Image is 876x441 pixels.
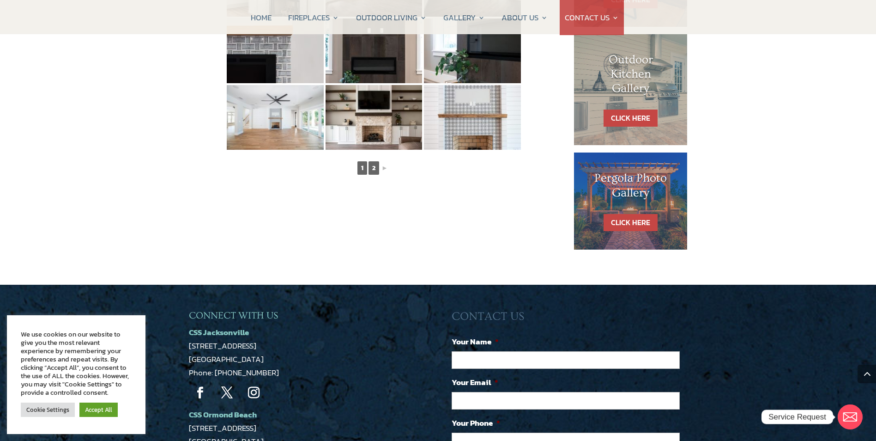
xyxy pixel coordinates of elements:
img: 20 [326,18,423,83]
div: We use cookies on our website to give you the most relevant experience by remembering your prefer... [21,330,132,397]
a: [GEOGRAPHIC_DATA] [189,353,264,365]
img: 22 [227,85,324,150]
a: Follow on Instagram [242,381,266,404]
a: CLICK HERE [604,214,658,231]
img: 21 [424,18,521,83]
h3: CONTACT US [452,310,687,328]
a: 2 [369,161,379,175]
a: CSS Jacksonville [189,326,249,338]
a: Follow on Facebook [189,381,212,404]
a: [STREET_ADDRESS] [189,340,256,352]
label: Your Email [452,377,498,387]
h1: Outdoor Kitchen Gallery [592,53,669,101]
span: CONNECT WITH US [189,310,278,321]
a: [STREET_ADDRESS] [189,422,256,434]
img: 23 [326,85,423,150]
a: CSS Ormond Beach [189,409,257,421]
a: Cookie Settings [21,403,75,417]
img: 19 [227,18,324,83]
a: ► [381,162,389,174]
label: Your Name [452,337,499,347]
span: 1 [357,161,367,175]
img: 24 [424,85,521,150]
a: CLICK HERE [604,110,658,127]
label: Your Phone [452,418,500,428]
a: Accept All [79,403,118,417]
a: Email [838,404,863,429]
a: Follow on X [216,381,239,404]
a: Phone: [PHONE_NUMBER] [189,367,279,379]
h1: Pergola Photo Gallery [592,171,669,204]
